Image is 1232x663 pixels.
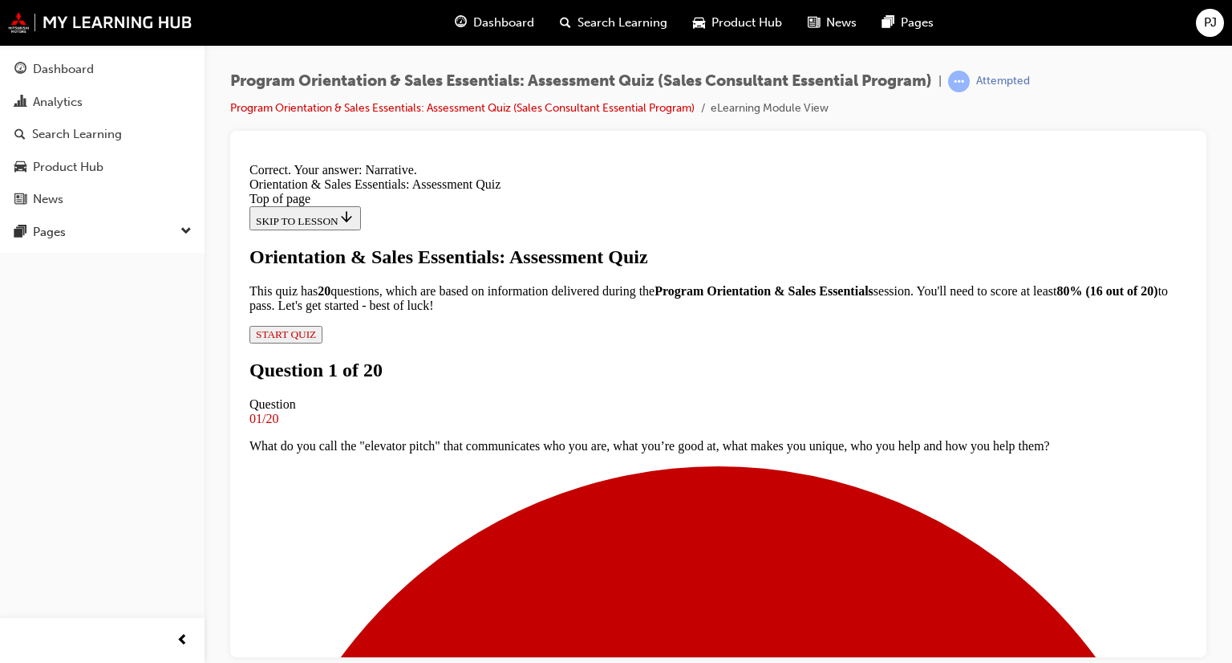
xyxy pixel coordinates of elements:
[711,100,829,118] li: eLearning Module View
[948,71,970,92] span: learningRecordVerb_ATTEMPT-icon
[230,101,695,115] a: Program Orientation & Sales Essentials: Assessment Quiz (Sales Consultant Essential Program)
[6,35,944,50] div: Top of page
[882,13,894,33] span: pages-icon
[976,74,1030,89] div: Attempted
[176,631,188,651] span: prev-icon
[6,218,198,247] button: Pages
[6,128,944,157] p: This quiz has questions, which are based on information delivered during the session. You'll need...
[33,223,66,242] div: Pages
[6,55,198,84] a: Dashboard
[6,6,944,21] div: Correct. Your answer: Narrative.
[1204,14,1217,32] span: PJ
[8,12,192,33] img: mmal
[13,172,73,184] span: START QUIZ
[33,158,103,177] div: Product Hub
[13,59,111,71] span: SKIP TO LESSON
[547,6,680,39] a: search-iconSearch Learning
[711,14,782,32] span: Product Hub
[6,283,944,297] p: What do you call the "elevator pitch" that communicates who you are, what you’re good at, what ma...
[14,226,26,240] span: pages-icon
[14,161,26,175] span: car-icon
[14,193,26,207] span: news-icon
[180,222,192,242] span: down-icon
[32,125,122,144] div: Search Learning
[869,6,946,39] a: pages-iconPages
[33,190,63,209] div: News
[6,51,198,218] button: DashboardAnalyticsSearch LearningProduct HubNews
[464,128,630,141] strong: Orientation & Sales Essentials
[411,128,460,141] strong: Program
[795,6,869,39] a: news-iconNews
[560,13,571,33] span: search-icon
[6,255,944,270] div: 01/20
[14,128,26,142] span: search-icon
[938,72,942,91] span: |
[6,153,198,182] a: Product Hub
[6,120,198,149] a: Search Learning
[6,87,198,117] a: Analytics
[473,14,534,32] span: Dashboard
[6,203,944,225] h1: Question 1 of 20
[442,6,547,39] a: guage-iconDashboard
[680,6,795,39] a: car-iconProduct Hub
[808,13,820,33] span: news-icon
[81,128,87,141] strong: 0
[901,14,934,32] span: Pages
[813,128,914,141] strong: 80% (16 out of 20)
[6,90,944,112] div: Orientation & Sales Essentials: Assessment Quiz
[14,63,26,77] span: guage-icon
[826,14,857,32] span: News
[14,96,26,110] span: chart-icon
[693,13,705,33] span: car-icon
[1196,9,1224,37] button: PJ
[33,60,94,79] div: Dashboard
[6,50,118,74] button: SKIP TO LESSON
[6,21,944,35] div: Orientation & Sales Essentials: Assessment Quiz
[455,13,467,33] span: guage-icon
[33,93,83,112] div: Analytics
[75,128,81,141] strong: 2
[577,14,667,32] span: Search Learning
[6,185,198,214] a: News
[6,241,944,255] div: Question
[230,72,932,91] span: Program Orientation & Sales Essentials: Assessment Quiz (Sales Consultant Essential Program)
